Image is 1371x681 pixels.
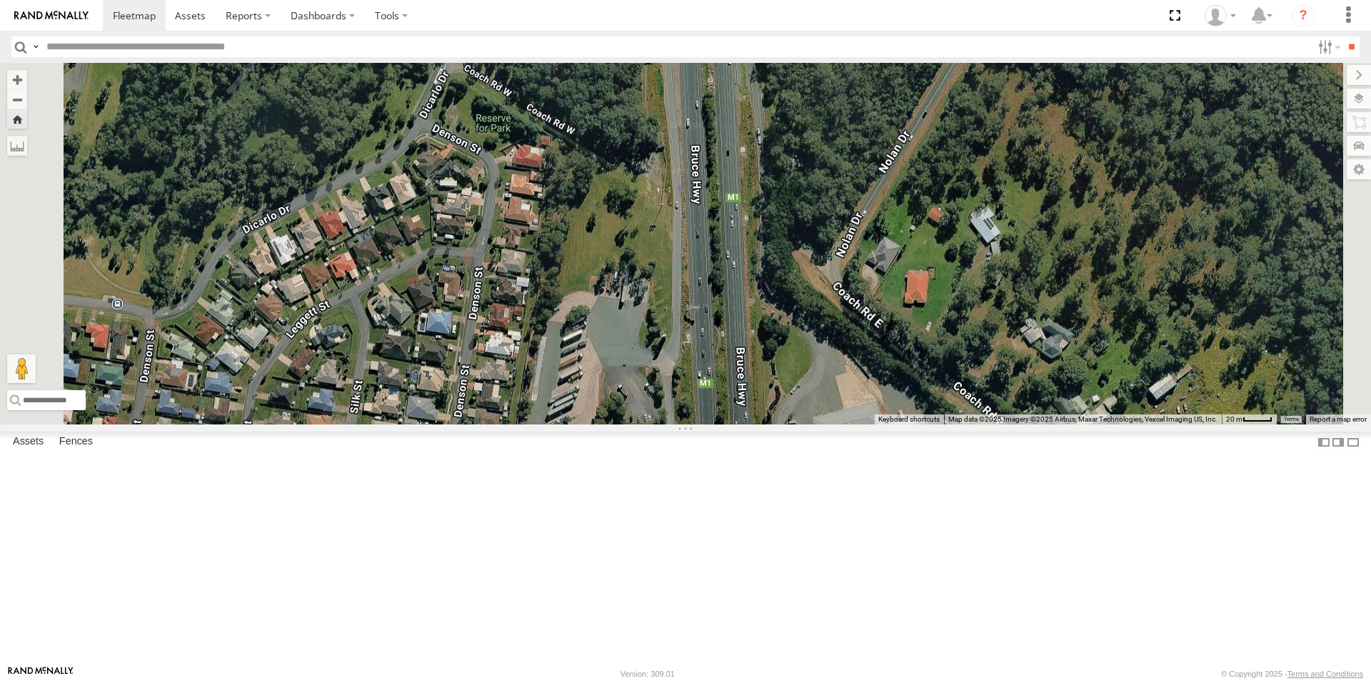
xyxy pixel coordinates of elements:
button: Zoom in [7,70,27,89]
button: Map scale: 20 m per 38 pixels [1222,414,1277,424]
div: Version: 309.01 [621,670,675,678]
a: Report a map error [1310,415,1367,423]
label: Search Filter Options [1312,36,1343,57]
i: ? [1292,4,1315,27]
span: 20 m [1226,415,1242,423]
label: Fences [52,432,100,452]
a: Visit our Website [8,667,74,681]
div: Laura Van Bruggen [1200,5,1241,26]
span: Map data ©2025 Imagery ©2025 Airbus, Maxar Technologies, Vexcel Imaging US, Inc. [948,415,1217,423]
label: Hide Summary Table [1346,432,1360,452]
label: Search Query [30,36,41,57]
button: Zoom Home [7,109,27,129]
button: Drag Pegman onto the map to open Street View [7,354,36,383]
label: Dock Summary Table to the Left [1317,432,1331,452]
label: Measure [7,136,27,156]
a: Terms and Conditions [1287,670,1363,678]
label: Assets [6,432,51,452]
button: Keyboard shortcuts [878,414,940,424]
img: rand-logo.svg [14,11,89,21]
button: Zoom out [7,89,27,109]
label: Dock Summary Table to the Right [1331,432,1345,452]
label: Map Settings [1347,159,1371,179]
a: Terms (opens in new tab) [1284,416,1299,422]
div: © Copyright 2025 - [1221,670,1363,678]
